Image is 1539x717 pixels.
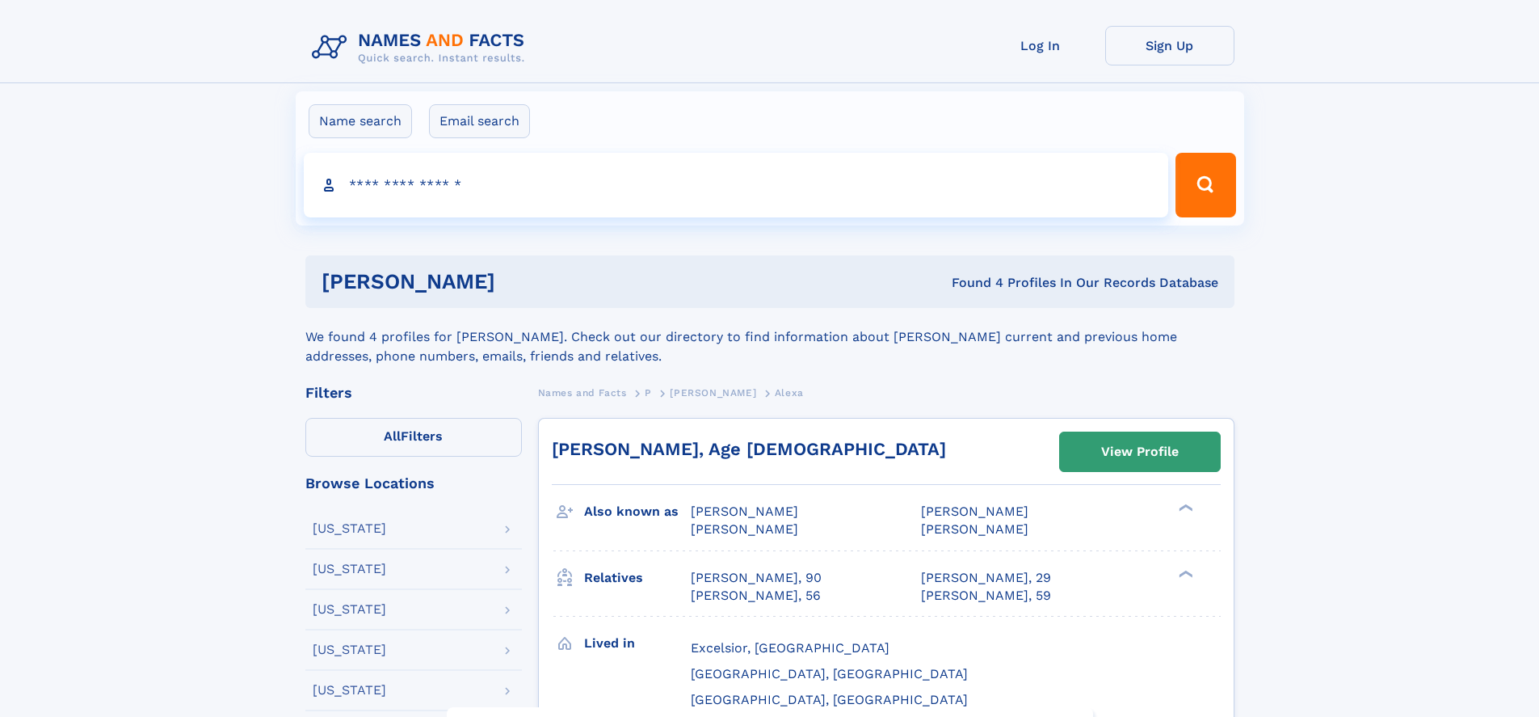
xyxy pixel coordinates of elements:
[670,382,756,403] a: [PERSON_NAME]
[538,382,627,403] a: Names and Facts
[645,387,652,399] span: P
[1105,26,1234,65] a: Sign Up
[921,504,1028,519] span: [PERSON_NAME]
[976,26,1105,65] a: Log In
[921,569,1051,587] a: [PERSON_NAME], 29
[921,521,1028,537] span: [PERSON_NAME]
[1060,432,1220,471] a: View Profile
[309,104,412,138] label: Name search
[691,569,822,587] a: [PERSON_NAME], 90
[313,643,386,656] div: [US_STATE]
[691,521,798,537] span: [PERSON_NAME]
[552,439,946,459] a: [PERSON_NAME], Age [DEMOGRAPHIC_DATA]
[775,387,804,399] span: Alexa
[691,587,821,605] a: [PERSON_NAME], 56
[645,382,652,403] a: P
[691,504,798,519] span: [PERSON_NAME]
[429,104,530,138] label: Email search
[584,564,691,592] h3: Relatives
[305,386,522,400] div: Filters
[1175,568,1194,579] div: ❯
[584,498,691,525] h3: Also known as
[313,603,386,616] div: [US_STATE]
[584,630,691,657] h3: Lived in
[313,522,386,535] div: [US_STATE]
[322,272,724,292] h1: [PERSON_NAME]
[384,428,401,444] span: All
[723,274,1218,292] div: Found 4 Profiles In Our Records Database
[313,684,386,697] div: [US_STATE]
[921,587,1051,605] a: [PERSON_NAME], 59
[691,692,968,707] span: [GEOGRAPHIC_DATA], [GEOGRAPHIC_DATA]
[1175,153,1235,217] button: Search Button
[305,26,538,70] img: Logo Names and Facts
[305,308,1234,366] div: We found 4 profiles for [PERSON_NAME]. Check out our directory to find information about [PERSON_...
[313,563,386,576] div: [US_STATE]
[304,153,1169,217] input: search input
[691,666,968,681] span: [GEOGRAPHIC_DATA], [GEOGRAPHIC_DATA]
[305,476,522,491] div: Browse Locations
[691,640,889,656] span: Excelsior, [GEOGRAPHIC_DATA]
[670,387,756,399] span: [PERSON_NAME]
[1175,503,1194,513] div: ❯
[305,418,522,457] label: Filters
[1101,433,1179,470] div: View Profile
